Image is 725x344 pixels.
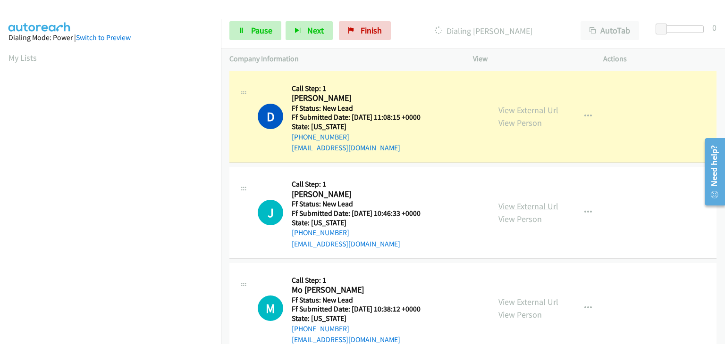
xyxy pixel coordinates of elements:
h5: Ff Status: New Lead [292,104,432,113]
div: 0 [712,21,717,34]
a: [PHONE_NUMBER] [292,228,349,237]
a: View Person [498,117,542,128]
a: View Person [498,213,542,224]
h5: State: [US_STATE] [292,122,432,131]
div: Dialing Mode: Power | [8,32,212,43]
div: The call is yet to be attempted [258,295,283,321]
a: [PHONE_NUMBER] [292,132,349,141]
a: My Lists [8,52,37,63]
h2: [PERSON_NAME] [292,189,432,200]
div: The call is yet to be attempted [258,200,283,225]
p: Company Information [229,53,456,65]
a: Switch to Preview [76,33,131,42]
h2: Mo [PERSON_NAME] [292,285,432,295]
iframe: Resource Center [698,134,725,209]
button: Next [286,21,333,40]
h5: Ff Submitted Date: [DATE] 10:46:33 +0000 [292,209,432,218]
a: [EMAIL_ADDRESS][DOMAIN_NAME] [292,143,400,152]
a: [EMAIL_ADDRESS][DOMAIN_NAME] [292,335,400,344]
h1: J [258,200,283,225]
h5: Ff Status: New Lead [292,199,432,209]
h1: D [258,104,283,129]
span: Pause [251,25,272,36]
h5: Call Step: 1 [292,84,432,93]
h2: [PERSON_NAME] [292,93,432,104]
span: Next [307,25,324,36]
h5: Ff Status: New Lead [292,295,432,305]
h5: Call Step: 1 [292,276,432,285]
h5: Ff Submitted Date: [DATE] 11:08:15 +0000 [292,113,432,122]
a: [PHONE_NUMBER] [292,324,349,333]
button: AutoTab [581,21,639,40]
a: Pause [229,21,281,40]
h1: M [258,295,283,321]
a: View Person [498,309,542,320]
h5: Ff Submitted Date: [DATE] 10:38:12 +0000 [292,304,432,314]
a: [EMAIL_ADDRESS][DOMAIN_NAME] [292,239,400,248]
h5: State: [US_STATE] [292,218,432,228]
p: View [473,53,586,65]
a: View External Url [498,201,558,212]
div: Delay between calls (in seconds) [660,25,704,33]
h5: State: [US_STATE] [292,314,432,323]
a: View External Url [498,105,558,115]
p: Dialing [PERSON_NAME] [404,25,564,37]
a: View External Url [498,296,558,307]
p: Actions [603,53,717,65]
h5: Call Step: 1 [292,180,432,189]
span: Finish [361,25,382,36]
a: Finish [339,21,391,40]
